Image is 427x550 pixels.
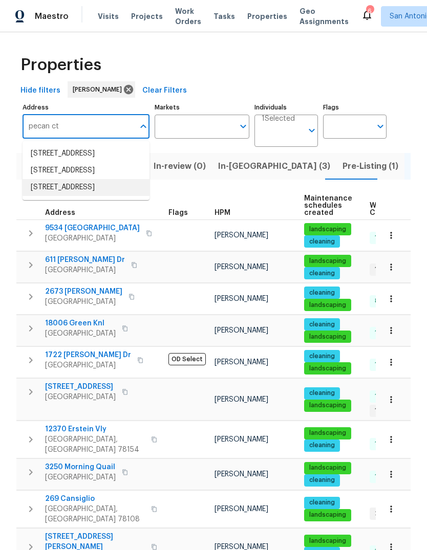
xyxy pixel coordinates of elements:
li: [STREET_ADDRESS] [23,145,150,162]
span: Address [45,209,75,216]
span: cleaning [305,289,339,297]
button: Open [305,123,319,138]
span: 10 Done [371,472,403,481]
span: 10 Done [371,328,403,337]
span: 13 Done [371,233,403,242]
span: Tasks [214,13,235,20]
span: [GEOGRAPHIC_DATA] [45,360,131,370]
span: cleaning [305,389,339,398]
span: [PERSON_NAME] [215,505,268,513]
span: [STREET_ADDRESS] [45,382,116,392]
span: [PERSON_NAME] [215,327,268,334]
div: [PERSON_NAME] [68,81,135,98]
span: 3250 Morning Quail [45,462,116,472]
span: landscaping [305,464,350,472]
span: cleaning [305,498,339,507]
span: 1 Accepted [371,406,414,415]
span: 2 WIP [371,509,395,518]
span: [PERSON_NAME] [73,84,126,95]
span: landscaping [305,537,350,545]
span: landscaping [305,225,350,234]
button: Hide filters [16,81,65,100]
span: 9534 [GEOGRAPHIC_DATA] [45,223,140,233]
span: [PERSON_NAME] [215,396,268,403]
span: cleaning [305,320,339,329]
span: [PERSON_NAME] [215,263,268,271]
div: 6 [366,6,373,16]
label: Markets [155,104,250,111]
label: Address [23,104,150,111]
span: landscaping [305,511,350,519]
span: landscaping [305,257,350,266]
span: Maintenance schedules created [304,195,352,216]
span: Flags [168,209,188,216]
span: Properties [20,60,101,70]
input: Search ... [23,115,134,139]
li: [STREET_ADDRESS] [23,179,150,196]
span: 14 Done [371,439,403,448]
span: 10 Done [371,392,403,401]
span: landscaping [305,364,350,373]
span: Maestro [35,11,69,21]
span: 1 Selected [262,115,295,123]
span: Pre-Listing (1) [343,159,398,173]
span: [PERSON_NAME] [215,232,268,239]
button: Clear Filters [138,81,191,100]
button: Open [373,119,388,134]
span: Visits [98,11,119,21]
span: [GEOGRAPHIC_DATA], [GEOGRAPHIC_DATA] 78154 [45,434,145,455]
span: 611 [PERSON_NAME] Dr [45,255,125,265]
span: Properties [247,11,287,21]
span: 18006 Green Knl [45,318,116,328]
span: 8 Done [371,297,400,305]
span: [PERSON_NAME] [215,436,268,443]
span: cleaning [305,352,339,361]
li: [STREET_ADDRESS] [23,162,150,179]
span: landscaping [305,429,350,437]
span: Clear Filters [142,84,187,97]
span: landscaping [305,301,350,310]
button: Open [236,119,250,134]
span: 269 Cansiglio [45,494,145,504]
span: 16 Done [371,360,403,369]
span: [PERSON_NAME] [215,295,268,302]
span: [GEOGRAPHIC_DATA] [45,328,116,339]
span: cleaning [305,476,339,485]
span: landscaping [305,333,350,341]
span: [GEOGRAPHIC_DATA] [45,392,116,402]
span: Hide filters [20,84,60,97]
span: [PERSON_NAME] [215,359,268,366]
span: [GEOGRAPHIC_DATA] [45,233,140,244]
span: Geo Assignments [300,6,349,27]
span: [PERSON_NAME] [215,471,268,478]
span: 1722 [PERSON_NAME] Dr [45,350,131,360]
span: In-review (0) [154,159,206,173]
span: 2673 [PERSON_NAME] [45,287,122,297]
span: cleaning [305,237,339,246]
span: HPM [215,209,230,216]
label: Flags [323,104,387,111]
span: OD Select [168,353,206,365]
span: [GEOGRAPHIC_DATA], [GEOGRAPHIC_DATA] 78108 [45,504,145,524]
label: Individuals [254,104,318,111]
span: [GEOGRAPHIC_DATA] [45,265,125,275]
span: 1 WIP [371,265,394,274]
span: landscaping [305,401,350,410]
button: Close [136,119,151,134]
span: In-[GEOGRAPHIC_DATA] (3) [218,159,330,173]
span: cleaning [305,441,339,450]
span: cleaning [305,269,339,278]
span: Projects [131,11,163,21]
span: 12370 Erstein Vly [45,424,145,434]
span: [GEOGRAPHIC_DATA] [45,297,122,307]
span: Work Orders [175,6,201,27]
span: [GEOGRAPHIC_DATA] [45,472,116,482]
